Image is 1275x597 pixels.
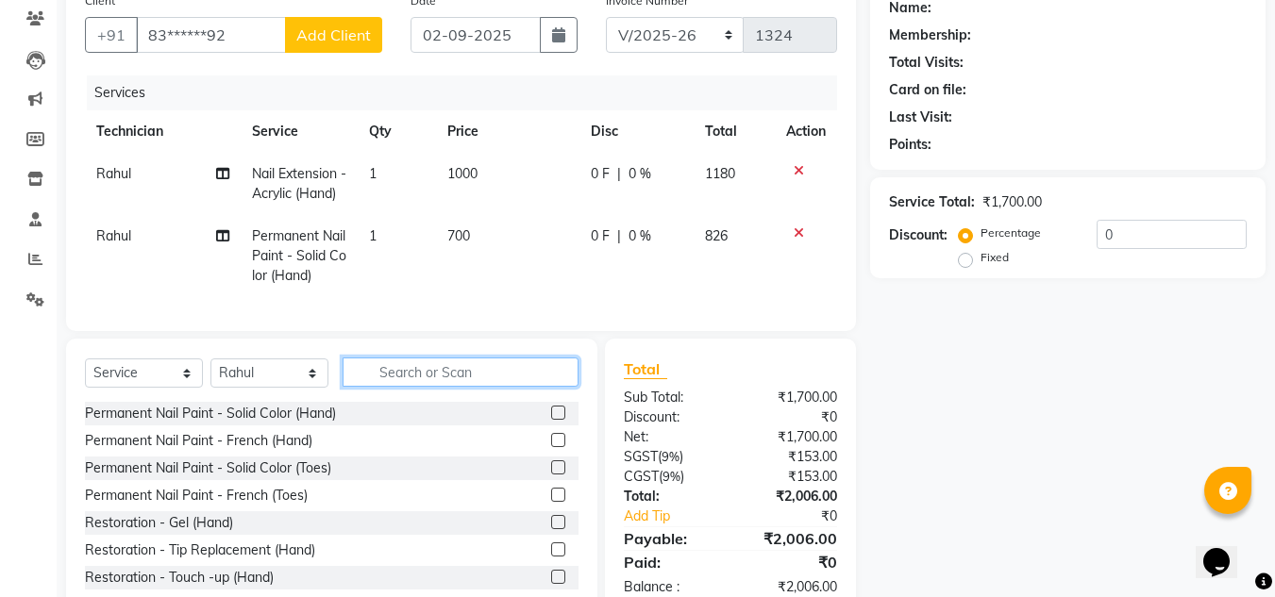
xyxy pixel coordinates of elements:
th: Price [436,110,579,153]
div: Card on file: [889,80,966,100]
span: SGST [624,448,658,465]
span: 700 [447,227,470,244]
div: ₹2,006.00 [730,577,851,597]
div: ( ) [610,447,730,467]
th: Total [694,110,775,153]
span: 0 % [629,226,651,246]
input: Search by Name/Mobile/Email/Code [136,17,286,53]
div: Restoration - Touch -up (Hand) [85,568,274,588]
span: Rahul [96,165,131,182]
iframe: chat widget [1196,522,1256,578]
div: ₹0 [730,407,851,427]
button: Add Client [285,17,382,53]
div: Discount: [610,407,730,427]
div: Service Total: [889,192,975,212]
th: Action [775,110,837,153]
div: Total: [610,487,730,506]
div: ₹0 [751,506,852,526]
div: Permanent Nail Paint - French (Hand) [85,431,312,451]
span: | [617,226,621,246]
span: 0 F [591,164,610,184]
span: 9% [663,469,680,484]
span: 1000 [447,165,478,182]
div: Paid: [610,551,730,573]
div: Sub Total: [610,388,730,407]
div: Points: [889,135,931,155]
span: Nail Extension - Acrylic (Hand) [252,165,346,202]
span: 1 [369,165,377,182]
div: ₹1,700.00 [730,388,851,407]
div: Payable: [610,527,730,550]
span: Permanent Nail Paint - Solid Color (Hand) [252,227,346,284]
span: 0 % [629,164,651,184]
span: CGST [624,468,659,485]
button: +91 [85,17,138,53]
div: Total Visits: [889,53,964,73]
th: Disc [579,110,694,153]
span: Total [624,359,667,379]
th: Technician [85,110,241,153]
div: Services [87,75,851,110]
span: 1 [369,227,377,244]
div: Discount: [889,225,948,245]
div: Permanent Nail Paint - French (Toes) [85,486,308,506]
div: ₹1,700.00 [730,427,851,447]
div: ₹2,006.00 [730,487,851,506]
div: Permanent Nail Paint - Solid Color (Toes) [85,458,331,478]
div: ( ) [610,467,730,487]
span: | [617,164,621,184]
span: Rahul [96,227,131,244]
div: ₹0 [730,551,851,573]
div: Restoration - Tip Replacement (Hand) [85,540,315,560]
div: ₹2,006.00 [730,527,851,550]
div: ₹153.00 [730,447,851,467]
span: 9% [662,449,679,464]
div: Permanent Nail Paint - Solid Color (Hand) [85,404,336,423]
span: 0 F [591,226,610,246]
div: Restoration - Gel (Hand) [85,513,233,533]
input: Search or Scan [343,357,579,387]
span: Add Client [296,25,371,44]
label: Percentage [981,224,1041,241]
a: Add Tip [610,506,750,526]
div: Net: [610,427,730,447]
div: Membership: [889,25,971,45]
span: 826 [705,227,728,244]
th: Qty [358,110,436,153]
th: Service [241,110,358,153]
label: Fixed [981,249,1009,266]
div: Balance : [610,577,730,597]
div: Last Visit: [889,108,952,127]
div: ₹1,700.00 [982,192,1042,212]
div: ₹153.00 [730,467,851,487]
span: 1180 [705,165,735,182]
